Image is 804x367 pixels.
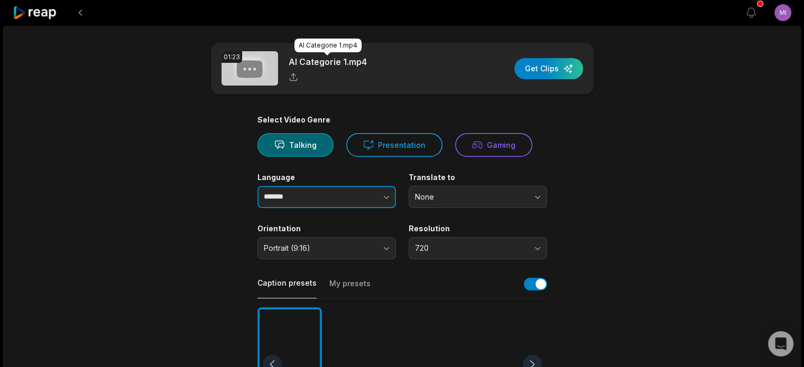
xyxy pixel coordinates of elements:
[257,115,547,125] div: Select Video Genre
[257,278,317,298] button: Caption presets
[455,133,532,157] button: Gaming
[264,243,375,253] span: Portrait (9:16)
[294,39,362,52] div: AI Categorie 1.mp4
[257,224,396,233] label: Orientation
[415,243,526,253] span: 720
[257,237,396,259] button: Portrait (9:16)
[409,224,547,233] label: Resolution
[289,55,367,68] p: AI Categorie 1.mp4
[409,173,547,182] label: Translate to
[346,133,442,157] button: Presentation
[409,186,547,208] button: None
[768,331,793,356] div: Open Intercom Messenger
[415,192,526,202] span: None
[221,51,242,63] div: 01:23
[257,173,396,182] label: Language
[514,58,583,79] button: Get Clips
[329,278,371,298] button: My presets
[257,133,334,157] button: Talking
[409,237,547,259] button: 720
